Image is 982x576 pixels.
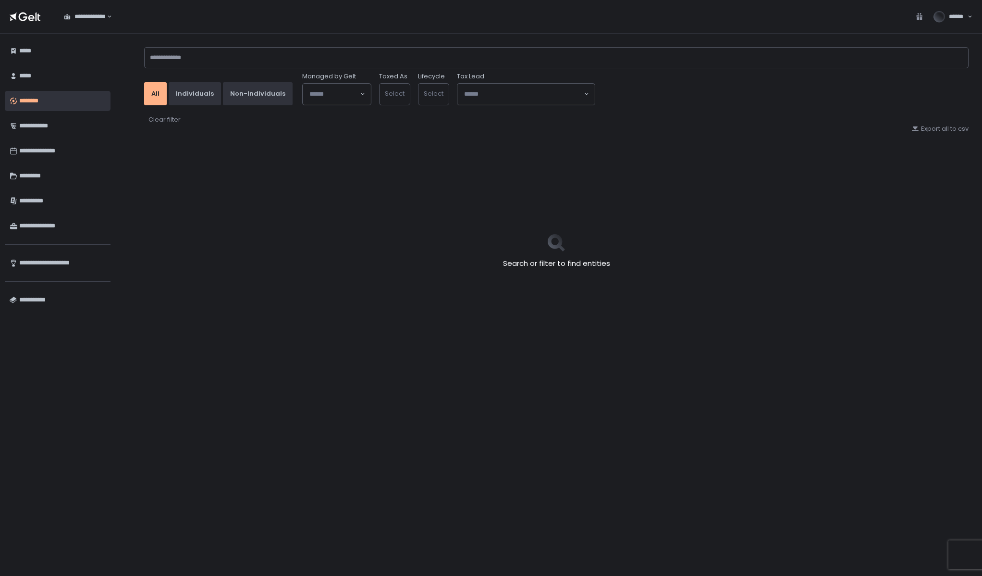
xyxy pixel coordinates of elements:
[457,84,595,105] div: Search for option
[169,82,221,105] button: Individuals
[418,72,445,81] label: Lifecycle
[385,89,405,98] span: Select
[457,72,484,81] span: Tax Lead
[144,82,167,105] button: All
[176,89,214,98] div: Individuals
[911,125,969,133] button: Export all to csv
[151,89,160,98] div: All
[230,89,285,98] div: Non-Individuals
[58,7,112,27] div: Search for option
[148,115,181,125] button: Clear filter
[424,89,443,98] span: Select
[309,89,359,99] input: Search for option
[464,89,583,99] input: Search for option
[503,258,610,269] h2: Search or filter to find entities
[379,72,407,81] label: Taxed As
[302,72,356,81] span: Managed by Gelt
[303,84,371,105] div: Search for option
[223,82,293,105] button: Non-Individuals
